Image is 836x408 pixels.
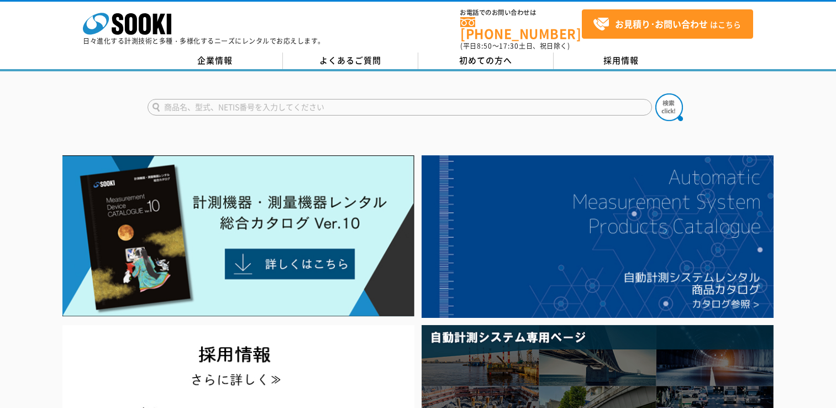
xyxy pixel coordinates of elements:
[422,155,774,318] img: 自動計測システムカタログ
[582,9,753,39] a: お見積り･お問い合わせはこちら
[83,38,325,44] p: 日々進化する計測技術と多種・多様化するニーズにレンタルでお応えします。
[655,93,683,121] img: btn_search.png
[283,53,418,69] a: よくあるご質問
[499,41,519,51] span: 17:30
[148,53,283,69] a: 企業情報
[554,53,689,69] a: 採用情報
[418,53,554,69] a: 初めての方へ
[615,17,708,30] strong: お見積り･お問い合わせ
[477,41,492,51] span: 8:50
[62,155,414,317] img: Catalog Ver10
[148,99,652,116] input: 商品名、型式、NETIS番号を入力してください
[460,9,582,16] span: お電話でのお問い合わせは
[459,54,512,66] span: 初めての方へ
[593,16,741,33] span: はこちら
[460,17,582,40] a: [PHONE_NUMBER]
[460,41,570,51] span: (平日 ～ 土日、祝日除く)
